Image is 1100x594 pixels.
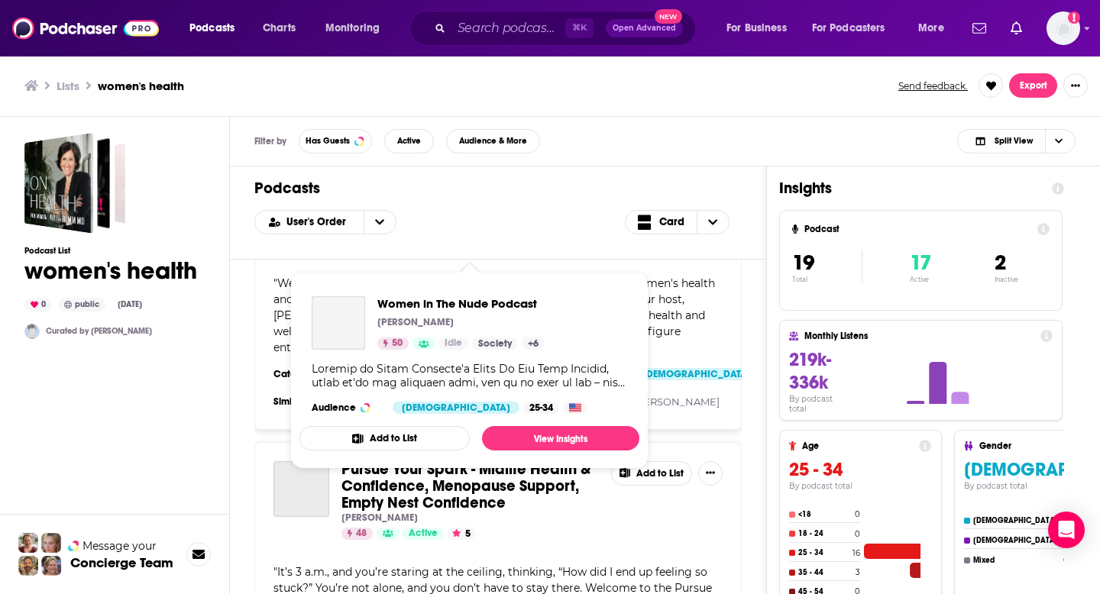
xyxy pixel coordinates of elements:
h4: By podcast total [789,394,852,414]
a: [PERSON_NAME] [633,395,720,408]
button: Has Guests [299,129,372,153]
a: RyanHorey [24,324,40,339]
button: open menu [907,16,963,40]
a: Pursue Your Spark - Midlife Health & Confidence, Menopause Support, Empty Nest Confidence [273,461,329,517]
div: [DATE] [112,299,148,311]
button: Choose View [957,129,1076,153]
h4: 3 [856,567,860,577]
button: open menu [255,217,364,228]
div: [DEMOGRAPHIC_DATA] [633,368,760,380]
input: Search podcasts, credits, & more... [451,16,565,40]
span: 19 [792,250,814,276]
h4: 18 - 24 [798,529,852,538]
span: Card [659,217,684,228]
h3: Concierge Team [70,555,173,570]
h3: Podcast List [24,246,197,256]
a: Podchaser - Follow, Share and Rate Podcasts [12,14,159,43]
button: Send feedback. [894,79,972,92]
h4: 0 [1063,555,1069,565]
a: +6 [522,337,545,350]
div: public [58,298,105,312]
span: Split View [995,137,1033,145]
h4: 16 [852,548,860,558]
a: women's health [24,133,125,234]
a: Show notifications dropdown [966,15,992,41]
span: Podcasts [189,18,235,39]
a: Charts [253,16,305,40]
span: " [273,276,715,354]
span: For Podcasters [812,18,885,39]
h1: Podcasts [254,179,742,198]
h4: Podcast [804,224,1031,234]
span: Open Advanced [613,24,676,32]
button: Show More Button [1063,73,1088,98]
p: Inactive [995,276,1018,283]
span: Charts [263,18,296,39]
p: [PERSON_NAME] [377,316,454,328]
a: Curated by [PERSON_NAME] [46,326,152,336]
h1: Insights [779,179,1040,198]
button: open menu [716,16,806,40]
a: 50 [377,337,409,350]
button: Add to List [299,426,470,450]
a: Pursue Your Spark - Midlife Health & Confidence, Menopause Support, Empty Nest Confidence [341,461,599,512]
span: Audience & More [459,137,527,145]
span: Message your [82,538,157,554]
h4: <18 [798,510,852,519]
span: Monitoring [325,18,380,39]
a: Women in The Nude Podcast [377,296,545,311]
p: Active [910,276,931,283]
span: More [918,18,944,39]
h4: 0 [855,509,860,519]
button: Active [384,129,434,153]
a: Show notifications dropdown [1005,15,1028,41]
button: Choose View [625,210,730,234]
h4: 25 - 34 [798,548,849,557]
h4: 0 [855,529,860,539]
button: Show profile menu [1047,11,1080,45]
div: 25-34 [523,402,559,414]
span: 219k-336k [789,348,831,394]
h4: [DEMOGRAPHIC_DATA] [973,516,1058,525]
span: 2 [995,250,1006,276]
h1: women's health [24,256,197,286]
span: ⌘ K [565,18,594,38]
p: [PERSON_NAME] [341,512,418,524]
h3: Similar [273,395,342,408]
span: Active [409,526,438,541]
span: Logged in as abbymayo [1047,11,1080,45]
h3: women's health [98,79,184,93]
button: open menu [364,211,396,234]
h3: Lists [57,79,79,93]
button: Open AdvancedNew [606,19,683,37]
img: User Profile [1047,11,1080,45]
a: Active [403,528,444,540]
h3: Filter by [254,136,286,147]
button: Export [1009,73,1057,98]
a: Women in The Nude Podcast [312,296,365,350]
a: View Insights [482,426,639,450]
div: 0 [24,298,52,312]
img: Jon Profile [18,556,38,576]
span: Pursue Your Spark - Midlife Health & Confidence, Menopause Support, Empty Nest Confidence [341,460,590,512]
button: open menu [802,16,907,40]
h3: 25 - 34 [789,458,931,481]
a: Society [472,337,518,350]
span: User's Order [286,217,351,228]
button: open menu [179,16,254,40]
button: Show More Button [698,461,723,486]
svg: Add a profile image [1068,11,1080,24]
button: Audience & More [446,129,540,153]
img: Sydney Profile [18,533,38,553]
span: For Business [726,18,787,39]
div: Search podcasts, credits, & more... [424,11,710,46]
h4: By podcast total [789,481,931,491]
span: 48 [356,526,367,541]
a: 48 [341,528,373,540]
img: Jules Profile [41,533,61,553]
h4: 35 - 44 [798,568,852,577]
span: Has Guests [306,137,350,145]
